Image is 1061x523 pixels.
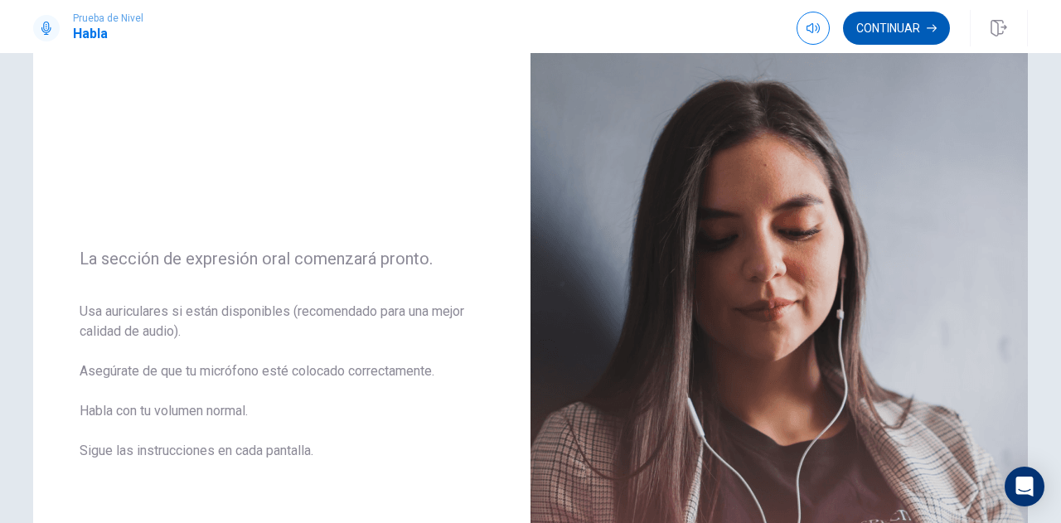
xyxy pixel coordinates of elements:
[73,12,143,24] span: Prueba de Nivel
[73,24,143,44] h1: Habla
[1005,467,1044,506] div: Open Intercom Messenger
[843,12,950,45] button: Continuar
[80,249,484,269] span: La sección de expresión oral comenzará pronto.
[80,302,484,481] span: Usa auriculares si están disponibles (recomendado para una mejor calidad de audio). Asegúrate de ...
